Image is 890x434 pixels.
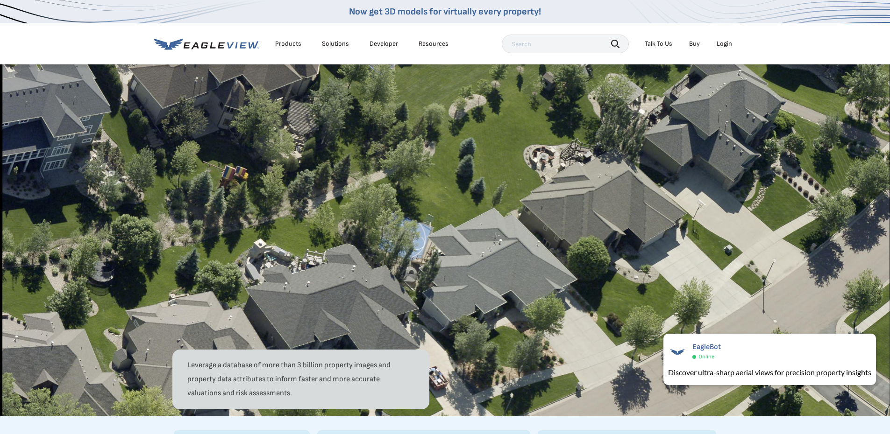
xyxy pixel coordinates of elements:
[717,40,732,48] div: Login
[322,40,349,48] div: Solutions
[645,40,672,48] div: Talk To Us
[692,343,721,351] span: EagleBot
[668,343,687,361] img: EagleBot
[689,40,700,48] a: Buy
[370,40,398,48] a: Developer
[668,367,871,378] div: Discover ultra-sharp aerial views for precision property insights
[275,40,301,48] div: Products
[419,40,449,48] div: Resources
[349,6,541,17] a: Now get 3D models for virtually every property!
[502,35,629,53] input: Search
[187,358,414,400] p: Leverage a database of more than 3 billion property images and property data attributes to inform...
[698,353,714,360] span: Online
